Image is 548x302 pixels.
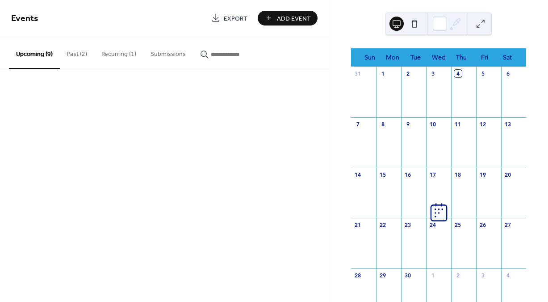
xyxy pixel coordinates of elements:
[354,120,362,128] div: 7
[379,70,387,77] div: 1
[277,14,311,23] span: Add Event
[94,36,143,68] button: Recurring (1)
[450,48,473,67] div: Thu
[224,14,247,23] span: Export
[404,120,412,128] div: 9
[354,221,362,229] div: 21
[454,221,462,229] div: 25
[379,120,387,128] div: 8
[429,170,437,178] div: 17
[479,120,487,128] div: 12
[143,36,193,68] button: Submissions
[479,221,487,229] div: 26
[404,221,412,229] div: 23
[479,70,487,77] div: 5
[379,221,387,229] div: 22
[60,36,94,68] button: Past (2)
[429,221,437,229] div: 24
[429,70,437,77] div: 3
[454,70,462,77] div: 4
[11,10,38,27] span: Events
[504,120,512,128] div: 13
[404,70,412,77] div: 2
[381,48,404,67] div: Mon
[354,271,362,279] div: 28
[379,170,387,178] div: 15
[429,271,437,279] div: 1
[454,271,462,279] div: 2
[473,48,496,67] div: Fri
[454,120,462,128] div: 11
[404,271,412,279] div: 30
[504,70,512,77] div: 6
[404,170,412,178] div: 16
[354,170,362,178] div: 14
[454,170,462,178] div: 18
[429,120,437,128] div: 10
[504,221,512,229] div: 27
[379,271,387,279] div: 29
[479,170,487,178] div: 19
[404,48,427,67] div: Tue
[479,271,487,279] div: 3
[205,11,254,26] a: Export
[427,48,450,67] div: Wed
[9,36,60,69] button: Upcoming (9)
[504,170,512,178] div: 20
[504,271,512,279] div: 4
[354,70,362,77] div: 31
[358,48,381,67] div: Sun
[496,48,519,67] div: Sat
[258,11,318,26] button: Add Event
